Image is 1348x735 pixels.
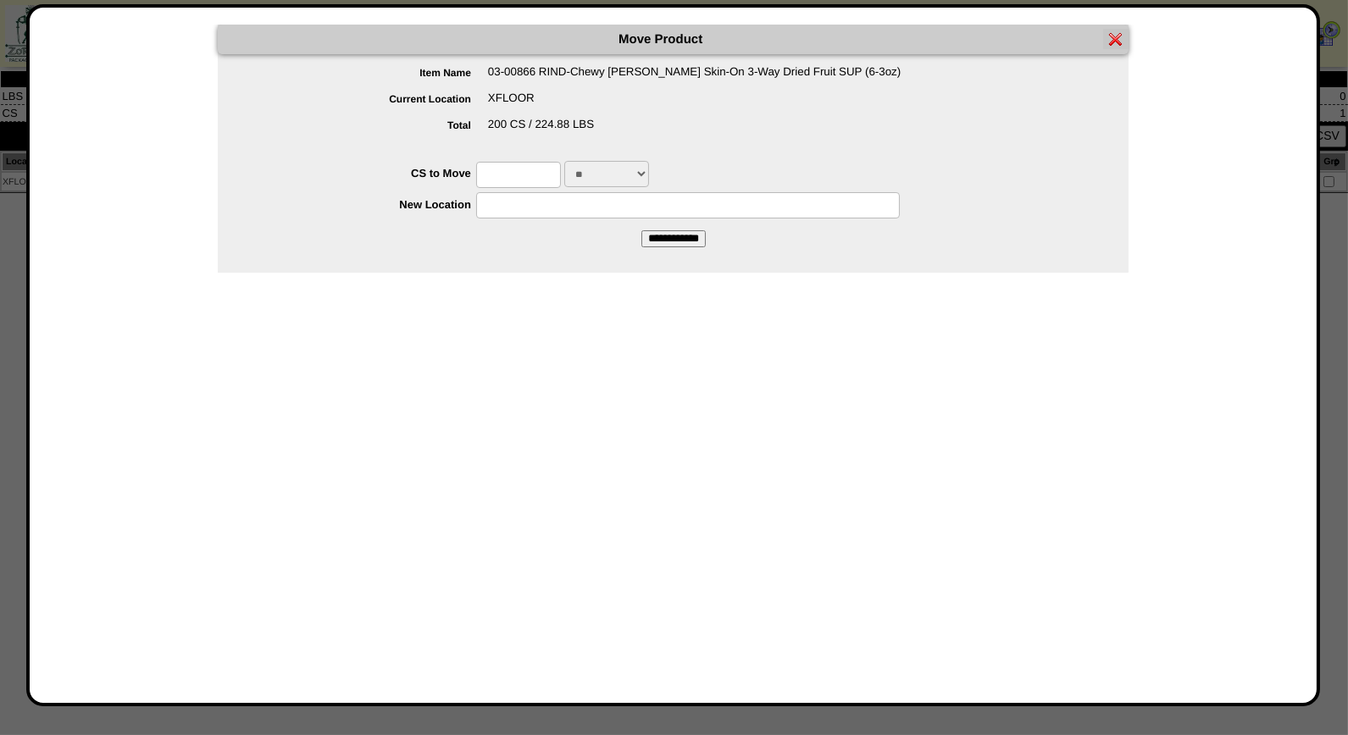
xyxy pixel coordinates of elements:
img: error.gif [1109,32,1123,46]
div: 03-00866 RIND-Chewy [PERSON_NAME] Skin-On 3-Way Dried Fruit SUP (6-3oz) [252,65,1129,91]
div: 200 CS / 224.88 LBS [252,118,1129,144]
label: Total [252,119,488,131]
div: Move Product [218,25,1129,54]
label: CS to Move [252,167,476,180]
div: XFLOOR [252,91,1129,118]
label: Current Location [252,93,488,105]
label: New Location [252,198,476,211]
label: Item Name [252,67,488,79]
